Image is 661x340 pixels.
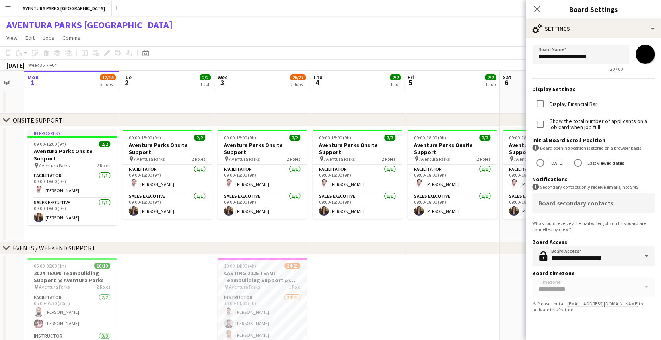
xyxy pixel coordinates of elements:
app-card-role: Facilitator1/109:00-18:00 (9h)[PERSON_NAME] [408,165,497,192]
div: 2 Jobs [290,81,305,87]
span: View [6,34,17,41]
span: Aventura Parks [229,156,260,162]
app-card-role: Facilitator2/205:00-05:30 (30m)[PERSON_NAME][PERSON_NAME] [27,293,117,332]
h3: Aventura Parks Onsite Support [313,141,402,156]
label: [DATE] [548,157,564,169]
app-card-role: Sales Executive1/109:00-18:00 (9h)[PERSON_NAME] [503,192,592,219]
h3: CASTING 2025 TEAM: Teambuilding Support @ Aventura Parks [218,270,307,284]
span: Sat [503,74,511,81]
app-job-card: 09:00-18:00 (9h)2/2Aventura Parks Onsite Support Aventura Parks2 RolesFacilitator1/109:00-18:00 (... [218,130,307,219]
span: 09:00-18:00 (9h) [509,135,541,141]
span: 24/25 [284,263,300,269]
span: 1 Role [289,284,300,290]
div: Board opening position is stored on a browser basis. [532,145,655,151]
app-job-card: 09:00-18:00 (9h)2/2Aventura Parks Onsite Support Aventura Parks2 RolesFacilitator1/109:00-18:00 (... [122,130,212,219]
span: 2 Roles [97,284,110,290]
h3: Aventura Parks Onsite Support [408,141,497,156]
span: 2 Roles [97,162,110,168]
label: Last viewed dates [586,157,624,169]
div: 1 Job [485,81,496,87]
app-card-role: Facilitator1/109:00-18:00 (9h)[PERSON_NAME] [27,171,117,198]
span: 09:00-18:00 (9h) [129,135,161,141]
a: Jobs [39,33,58,43]
app-job-card: 09:00-18:00 (9h)2/2Aventura Parks Onsite Support Aventura Parks2 RolesFacilitator1/109:00-18:00 (... [408,130,497,219]
div: +04 [49,62,57,68]
app-card-role: Sales Executive1/109:00-18:00 (9h)[PERSON_NAME] [122,192,212,219]
a: Comms [59,33,84,43]
app-card-role: Facilitator1/109:00-18:00 (9h)[PERSON_NAME] [503,165,592,192]
h3: Aventura Parks Onsite Support [27,148,117,162]
span: Fri [408,74,414,81]
label: Show the total number of applicants on a job card when job full [548,118,655,130]
a: Edit [22,33,38,43]
div: ⚠ Please contact to activate this feature [532,301,655,313]
span: 2/2 [390,74,401,80]
app-job-card: In progress09:00-18:00 (9h)2/2Aventura Parks Onsite Support Aventura Parks2 RolesFacilitator1/109... [27,130,117,225]
span: Week 35 [26,62,46,68]
span: 2/2 [485,74,496,80]
h3: 2024 TEAM: Teambuilding Support @ Aventura Parks [27,270,117,284]
label: Display Financial Bar [548,101,597,107]
span: 2 Roles [192,156,205,162]
div: ONSITE SUPPORT [13,116,63,124]
h3: Aventura Parks Onsite Support [218,141,307,156]
app-card-role: Sales Executive1/109:00-18:00 (9h)[PERSON_NAME] [27,198,117,225]
span: 05:00-06:00 (1h) [34,263,66,269]
div: 1 Job [200,81,210,87]
div: 09:00-18:00 (9h)2/2Aventura Parks Onsite Support Aventura Parks2 RolesFacilitator1/109:00-18:00 (... [503,130,592,219]
span: 2 [121,78,132,87]
h3: Aventura Parks Onsite Support [503,141,592,156]
h3: Display Settings [532,86,655,93]
h1: AVENTURA PARKS [GEOGRAPHIC_DATA] [6,19,173,31]
span: 09:00-18:00 (9h) [414,135,446,141]
span: Edit [25,34,35,41]
span: 10:00-14:00 (4h) [224,263,256,269]
span: 4 [311,78,323,87]
span: 2 Roles [382,156,395,162]
span: 2/2 [99,141,110,147]
span: 2 Roles [477,156,490,162]
span: 2/2 [289,135,300,141]
span: 09:00-18:00 (9h) [224,135,256,141]
app-card-role: Sales Executive1/109:00-18:00 (9h)[PERSON_NAME] [408,192,497,219]
mat-label: Board secondary contacts [539,199,613,207]
span: Aventura Parks [419,156,450,162]
div: Settings [526,19,661,38]
app-job-card: 09:00-18:00 (9h)2/2Aventura Parks Onsite Support Aventura Parks2 RolesFacilitator1/109:00-18:00 (... [313,130,402,219]
span: 20 / 60 [604,66,629,72]
h3: Initial Board Scroll Position [532,137,655,144]
h3: Board Settings [526,4,661,14]
div: 3 Jobs [100,81,115,87]
span: Wed [218,74,228,81]
app-card-role: Facilitator1/109:00-18:00 (9h)[PERSON_NAME] [122,165,212,192]
span: 2/2 [479,135,490,141]
app-card-role: Facilitator1/109:00-18:00 (9h)[PERSON_NAME] [313,165,402,192]
app-card-role: Sales Executive1/109:00-18:00 (9h)[PERSON_NAME] [313,192,402,219]
span: Tue [122,74,132,81]
span: 09:00-18:00 (9h) [319,135,351,141]
span: Aventura Parks [39,162,70,168]
button: AVENTURA PARKS [GEOGRAPHIC_DATA] [16,0,112,16]
span: Thu [313,74,323,81]
span: Aventura Parks [229,284,260,290]
div: [DATE] [6,61,25,69]
div: EVENTS / WEEKEND SUPPORT [13,244,96,252]
span: Aventura Parks [514,156,545,162]
h3: Aventura Parks Onsite Support [122,141,212,156]
span: 26/27 [290,74,306,80]
span: 6 [502,78,511,87]
span: 2/2 [384,135,395,141]
span: 10/10 [94,263,110,269]
h3: Board Access [532,238,655,246]
app-card-role: Sales Executive1/109:00-18:00 (9h)[PERSON_NAME] [218,192,307,219]
span: Aventura Parks [134,156,165,162]
span: Mon [27,74,39,81]
span: 2/2 [200,74,211,80]
div: In progress [27,130,117,136]
app-card-role: Facilitator1/109:00-18:00 (9h)[PERSON_NAME] [218,165,307,192]
a: [EMAIL_ADDRESS][DOMAIN_NAME] [567,301,639,307]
